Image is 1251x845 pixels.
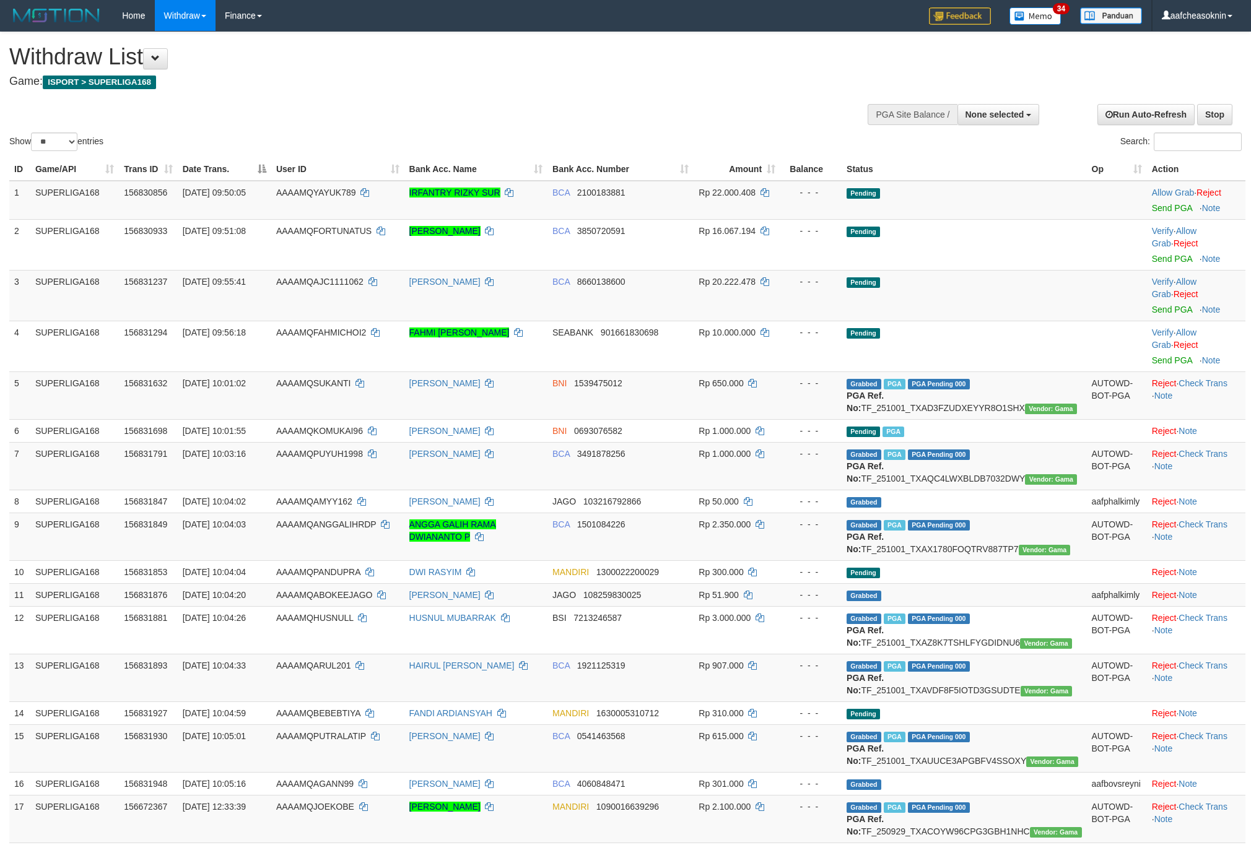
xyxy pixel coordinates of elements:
[409,327,510,337] a: FAHMI [PERSON_NAME]
[1179,519,1227,529] a: Check Trans
[124,426,167,436] span: 156831698
[785,589,837,601] div: - - -
[404,158,547,181] th: Bank Acc. Name: activate to sort column ascending
[699,426,751,436] span: Rp 1.000.000
[31,132,77,151] select: Showentries
[1154,814,1173,824] a: Note
[868,104,957,125] div: PGA Site Balance /
[30,371,119,419] td: SUPERLIGA168
[1087,654,1147,701] td: AUTOWD-BOT-PGA
[1174,289,1198,299] a: Reject
[1179,731,1227,741] a: Check Trans
[183,519,246,529] span: [DATE] 10:04:03
[785,326,837,339] div: - - -
[596,708,659,718] span: Copy 1630005310712 to clipboard
[699,613,751,623] span: Rp 3.000.000
[785,275,837,288] div: - - -
[699,590,739,600] span: Rp 51.900
[785,566,837,578] div: - - -
[577,277,625,287] span: Copy 8660138600 to clipboard
[30,606,119,654] td: SUPERLIGA168
[409,378,481,388] a: [PERSON_NAME]
[409,426,481,436] a: [PERSON_NAME]
[1147,560,1245,583] td: ·
[1179,708,1197,718] a: Note
[552,327,593,337] span: SEABANK
[1154,743,1173,753] a: Note
[276,378,351,388] span: AAAAMQSUKANTI
[842,442,1086,490] td: TF_251001_TXAQC4LWXBLDB7032DWY
[583,496,641,506] span: Copy 103216792866 to clipboard
[409,708,492,718] a: FANDI ARDIANSYAH
[847,188,880,199] span: Pending
[409,661,515,670] a: HAIRUL [PERSON_NAME]
[276,449,363,459] span: AAAAMQPUYUH1998
[1152,519,1177,529] a: Reject
[1202,254,1221,264] a: Note
[847,568,880,578] span: Pending
[552,590,576,600] span: JAGO
[699,327,756,337] span: Rp 10.000.000
[276,661,351,670] span: AAAAMQARUL201
[785,707,837,719] div: - - -
[183,426,246,436] span: [DATE] 10:01:55
[409,613,496,623] a: HUSNUL MUBARRAK
[1154,391,1173,401] a: Note
[124,613,167,623] span: 156831881
[1154,673,1173,683] a: Note
[1147,371,1245,419] td: · ·
[908,449,970,460] span: PGA Pending
[183,378,246,388] span: [DATE] 10:01:02
[699,188,756,197] span: Rp 22.000.408
[699,277,756,287] span: Rp 20.222.478
[847,673,884,695] b: PGA Ref. No:
[1147,654,1245,701] td: · ·
[1152,731,1177,741] a: Reject
[1147,419,1245,442] td: ·
[276,426,363,436] span: AAAAMQKOMUKAI96
[1147,583,1245,606] td: ·
[1179,779,1197,789] a: Note
[178,158,271,181] th: Date Trans.: activate to sort column descending
[552,496,576,506] span: JAGO
[596,567,659,577] span: Copy 1300022200029 to clipboard
[183,731,246,741] span: [DATE] 10:05:01
[780,158,842,181] th: Balance
[847,661,881,672] span: Grabbed
[847,461,884,483] b: PGA Ref. No:
[409,519,496,542] a: ANGGA GALIH RAMA DWIANANTO P
[124,277,167,287] span: 156831237
[577,226,625,236] span: Copy 3850720591 to clipboard
[1152,226,1174,236] a: Verify
[9,158,30,181] th: ID
[30,158,119,181] th: Game/API: activate to sort column ascending
[1147,442,1245,490] td: · ·
[124,708,167,718] span: 156831927
[929,7,991,25] img: Feedback.jpg
[1087,513,1147,560] td: AUTOWD-BOT-PGA
[884,613,905,624] span: Marked by aafsoycanthlai
[276,590,373,600] span: AAAAMQABOKEEJAGO
[276,731,366,741] span: AAAAMQPUTRALATIP
[9,76,822,88] h4: Game:
[847,520,881,531] span: Grabbed
[1152,613,1177,623] a: Reject
[552,226,570,236] span: BCA
[1202,203,1221,213] a: Note
[1080,7,1142,24] img: panduan.png
[9,701,30,724] td: 14
[30,270,119,321] td: SUPERLIGA168
[183,226,246,236] span: [DATE] 09:51:08
[409,567,462,577] a: DWI RASYIM
[1202,305,1221,314] a: Note
[1152,355,1192,365] a: Send PGA
[785,425,837,437] div: - - -
[9,606,30,654] td: 12
[1087,724,1147,772] td: AUTOWD-BOT-PGA
[409,779,481,789] a: [PERSON_NAME]
[908,379,970,389] span: PGA Pending
[699,496,739,506] span: Rp 50.000
[1019,545,1071,555] span: Vendor URL: https://trx31.1velocity.biz
[183,613,246,623] span: [DATE] 10:04:26
[583,590,641,600] span: Copy 108259830025 to clipboard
